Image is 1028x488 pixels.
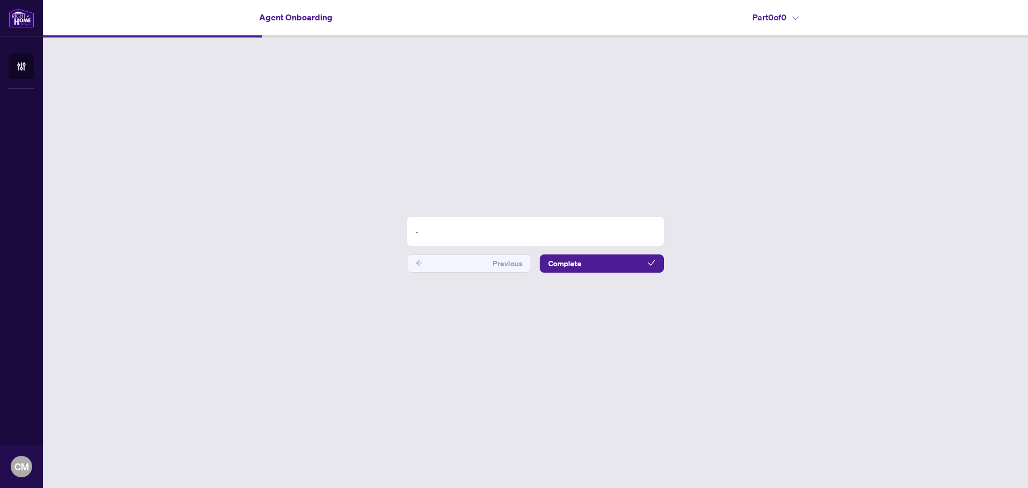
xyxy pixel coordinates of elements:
span: Complete [548,255,581,272]
button: Open asap [985,451,1017,483]
h4: Part 0 of 0 [752,11,799,24]
h4: Agent Onboarding [259,11,332,24]
span: CM [14,459,29,474]
div: - [407,217,664,246]
button: Previous [407,254,531,273]
img: logo [9,8,34,28]
button: Complete [540,254,664,273]
span: check [648,259,655,267]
